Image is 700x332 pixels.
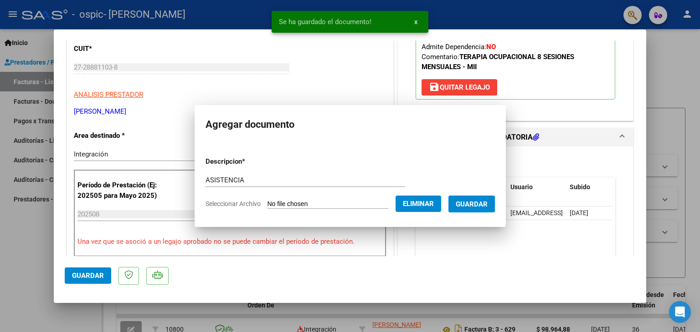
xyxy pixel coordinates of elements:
[507,177,566,197] datatable-header-cell: Usuario
[456,200,488,208] span: Guardar
[77,180,169,201] p: Período de Prestación (Ej: 202505 para Mayo 2025)
[279,17,371,26] span: Se ha guardado el documento!
[566,177,612,197] datatable-header-cell: Subido
[570,183,590,191] span: Subido
[510,209,665,216] span: [EMAIL_ADDRESS][DOMAIN_NAME] - [PERSON_NAME]
[403,200,434,208] span: Eliminar
[422,79,497,96] button: Quitar Legajo
[77,236,383,247] p: Una vez que se asoció a un legajo aprobado no se puede cambiar el período de prestación.
[74,150,108,158] span: Integración
[74,91,143,99] span: ANALISIS PRESTADOR
[65,267,111,284] button: Guardar
[74,106,386,117] p: [PERSON_NAME]
[422,53,574,71] strong: TERAPIA OCUPACIONAL 8 SESIONES MENSUALES - MII
[510,183,533,191] span: Usuario
[72,272,104,280] span: Guardar
[206,156,293,167] p: Descripcion
[407,14,425,30] button: x
[396,196,441,212] button: Eliminar
[74,131,168,141] p: Area destinado *
[206,200,261,207] span: Seleccionar Archivo
[429,81,440,92] mat-icon: save
[206,116,495,133] h2: Agregar documento
[448,196,495,212] button: Guardar
[486,43,496,51] strong: NO
[74,44,168,54] p: CUIT
[612,177,657,197] datatable-header-cell: Acción
[414,18,417,26] span: x
[570,209,588,216] span: [DATE]
[422,53,574,71] span: Comentario:
[669,301,691,323] div: Open Intercom Messenger
[398,128,633,146] mat-expansion-panel-header: DOCUMENTACIÓN RESPALDATORIA
[429,83,490,91] span: Quitar Legajo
